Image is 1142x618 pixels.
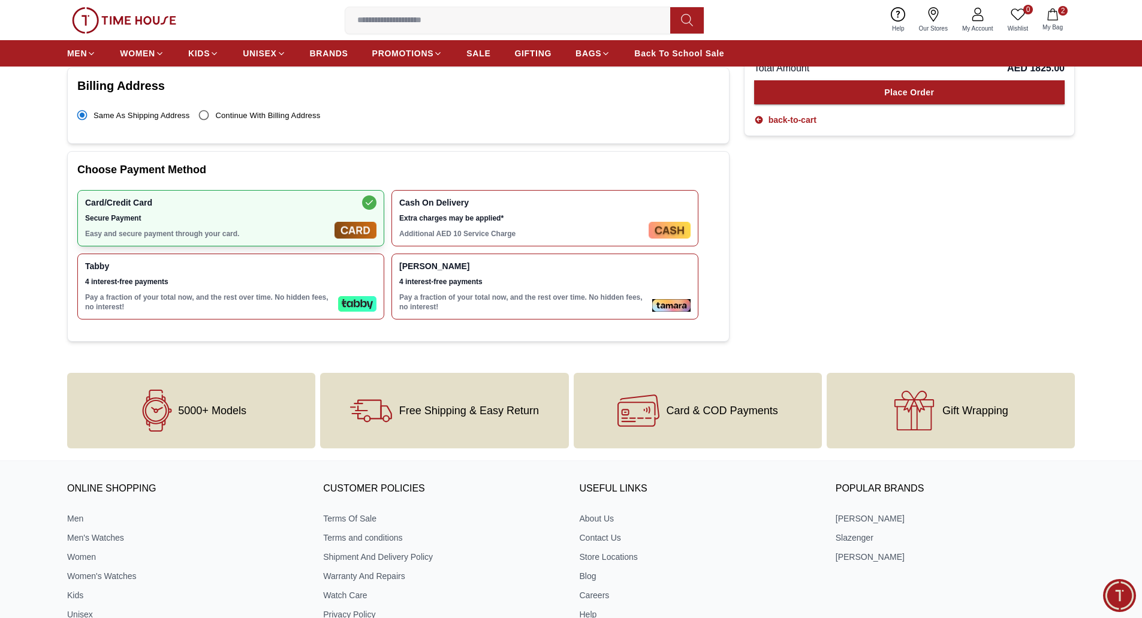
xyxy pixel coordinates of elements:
span: 2 [1058,6,1068,16]
h3: CUSTOMER POLICIES [323,480,562,498]
img: Tamara [652,299,691,312]
div: New Enquiry [29,309,101,331]
span: Secure Payment [85,213,330,223]
span: GIFTING [514,47,552,59]
span: Continue With Billing Address [215,111,320,120]
h3: Popular Brands [836,480,1075,498]
span: Extra charges may be applied* [399,213,644,223]
a: KIDS [188,43,219,64]
span: Help [887,24,909,33]
span: MEN [67,47,87,59]
a: Terms and conditions [323,532,562,544]
textarea: We are here to help you [3,405,237,465]
span: Our Stores [914,24,953,33]
button: Place Order [754,80,1065,104]
span: My Account [957,24,998,33]
img: ... [72,7,176,34]
p: Pay a fraction of your total now, and the rest over time. No hidden fees, no interest! [399,293,647,312]
div: Track your Shipment [123,364,231,386]
span: UNISEX [243,47,276,59]
a: About Us [580,513,819,524]
span: Free Shipping & Easy Return [399,405,539,417]
div: Exchanges [167,309,231,331]
button: 2My Bag [1035,6,1070,34]
span: Exchanges [174,313,223,327]
span: Nearest Store Locator [125,340,223,355]
div: Place Order [884,86,934,98]
span: Back To School Sale [634,47,724,59]
span: KIDS [188,47,210,59]
span: BRANDS [310,47,348,59]
a: GIFTING [514,43,552,64]
a: Warranty And Repairs [323,570,562,582]
span: Same as Shipping Address [94,111,189,120]
img: Card/Credit Card [335,222,376,239]
a: Women [67,551,306,563]
a: Store Locations [580,551,819,563]
span: Cash On Delivery [399,198,644,207]
span: Wishlist [1003,24,1033,33]
a: Shipment And Delivery Policy [323,551,562,563]
span: Card & COD Payments [667,405,778,417]
span: Gift Wrapping [942,405,1008,417]
a: Our Stores [912,5,955,35]
span: Total Amount [754,61,810,76]
span: Request a callback [24,368,109,382]
h2: Choose Payment Method [77,161,719,178]
a: Men [67,513,306,524]
a: PROMOTIONS [372,43,443,64]
div: Nearest Store Locator [117,337,231,358]
a: UNISEX [243,43,285,64]
span: Hello! I'm your Time House Watches Support Assistant. How can I assist you [DATE]? [20,253,183,293]
a: Terms Of Sale [323,513,562,524]
div: Chat Widget [1103,579,1136,612]
p: Pay a fraction of your total now, and the rest over time. No hidden fees, no interest! [85,293,333,312]
a: WOMEN [120,43,164,64]
a: [PERSON_NAME] [836,513,1075,524]
span: 0 [1023,5,1033,14]
div: Request a callback [16,364,116,386]
a: [PERSON_NAME] [836,551,1075,563]
span: [PERSON_NAME] [399,261,647,271]
span: 12:32 PM [160,288,191,296]
a: BRANDS [310,43,348,64]
p: Additional AED 10 Service Charge [399,229,644,239]
a: 0Wishlist [1001,5,1035,35]
span: New Enquiry [37,313,94,327]
div: Services [107,309,161,331]
a: Watch Care [323,589,562,601]
a: back-to-cart [754,114,816,126]
a: Men's Watches [67,532,306,544]
span: Tabby [85,261,333,271]
span: PROMOTIONS [372,47,434,59]
a: Careers [580,589,819,601]
a: Back To School Sale [634,43,724,64]
span: Card/Credit Card [85,198,330,207]
span: 4 interest-free payments [399,277,647,287]
div: [PERSON_NAME] [64,16,200,27]
h3: USEFUL LINKS [580,480,819,498]
img: Profile picture of Zoe [37,11,57,31]
a: MEN [67,43,96,64]
a: Help [885,5,912,35]
span: Services [115,313,153,327]
a: Slazenger [836,532,1075,544]
a: Contact Us [580,532,819,544]
span: 4 interest-free payments [85,277,333,287]
img: Tabby [338,296,376,312]
span: 5000+ Models [178,405,246,417]
span: WOMEN [120,47,155,59]
span: Track your Shipment [131,368,223,382]
span: SALE [466,47,490,59]
span: My Bag [1038,23,1068,32]
p: Easy and secure payment through your card. [85,229,330,239]
span: BAGS [575,47,601,59]
div: [PERSON_NAME] [12,230,237,243]
a: SALE [466,43,490,64]
a: BAGS [575,43,610,64]
img: Cash On Delivery [649,222,691,239]
a: Blog [580,570,819,582]
a: Women's Watches [67,570,306,582]
em: Back [9,9,33,33]
h3: ONLINE SHOPPING [67,480,306,498]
